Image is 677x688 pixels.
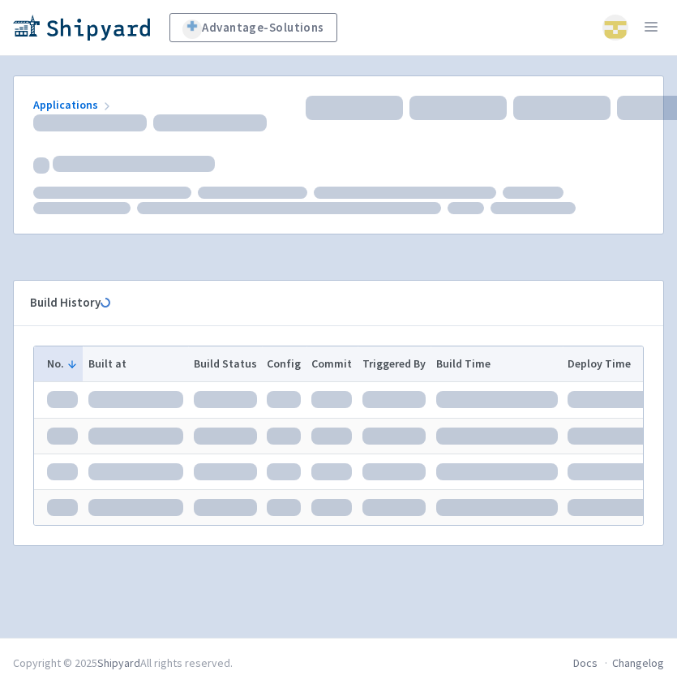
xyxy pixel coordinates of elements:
a: Docs [573,656,598,670]
a: Applications [33,97,114,112]
th: Commit [306,346,358,382]
button: No. [47,355,78,372]
th: Triggered By [358,346,431,382]
a: Shipyard [97,656,140,670]
th: Build Status [188,346,262,382]
th: Config [262,346,306,382]
div: Copyright © 2025 All rights reserved. [13,655,233,672]
div: Build History [30,294,621,312]
a: Advantage-Solutions [169,13,337,42]
img: Shipyard logo [13,15,150,41]
a: Changelog [612,656,664,670]
th: Built at [83,346,188,382]
th: Build Time [431,346,563,382]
